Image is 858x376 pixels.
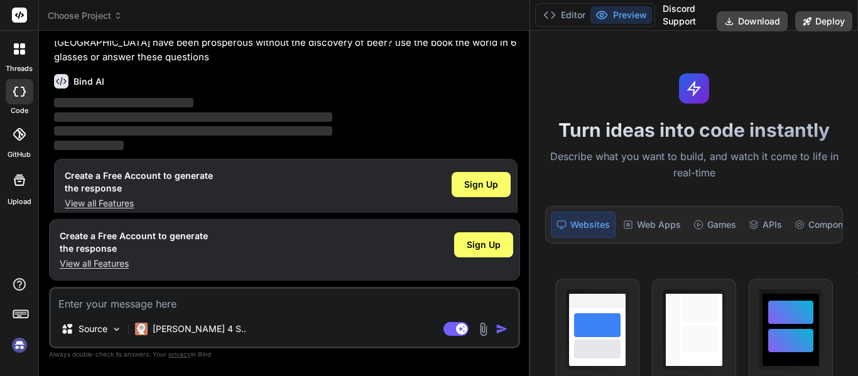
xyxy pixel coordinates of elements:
span: Sign Up [464,178,498,191]
span: ‌ [54,126,332,136]
span: privacy [168,350,191,358]
img: Pick Models [111,324,122,335]
span: ‌ [54,112,332,122]
button: Preview [590,6,652,24]
h1: Create a Free Account to generate the response [60,230,208,255]
span: ‌ [54,98,193,107]
label: code [11,105,28,116]
div: Games [688,212,741,238]
h1: Create a Free Account to generate the response [65,169,213,195]
img: signin [9,335,30,356]
p: View all Features [60,257,208,270]
p: Describe what you want to build, and watch it come to life in real-time [538,149,850,181]
label: threads [6,63,33,74]
p: Always double-check its answers. Your in Bind [49,348,520,360]
span: Sign Up [467,239,501,251]
p: Source [79,323,107,335]
button: Download [717,11,788,31]
label: Upload [8,196,31,207]
h6: Bind AI [73,75,104,88]
span: Choose Project [48,9,122,22]
img: Claude 4 Sonnet [135,323,148,335]
button: Deploy [795,11,852,31]
img: attachment [476,322,491,336]
p: View all Features [65,197,213,210]
span: ‌ [54,141,124,150]
h1: Turn ideas into code instantly [538,119,850,141]
div: APIs [744,212,787,238]
label: GitHub [8,149,31,160]
p: [PERSON_NAME] 4 S.. [153,323,246,335]
div: Websites [551,212,616,238]
div: Web Apps [618,212,686,238]
button: Editor [538,6,590,24]
img: icon [496,323,508,335]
